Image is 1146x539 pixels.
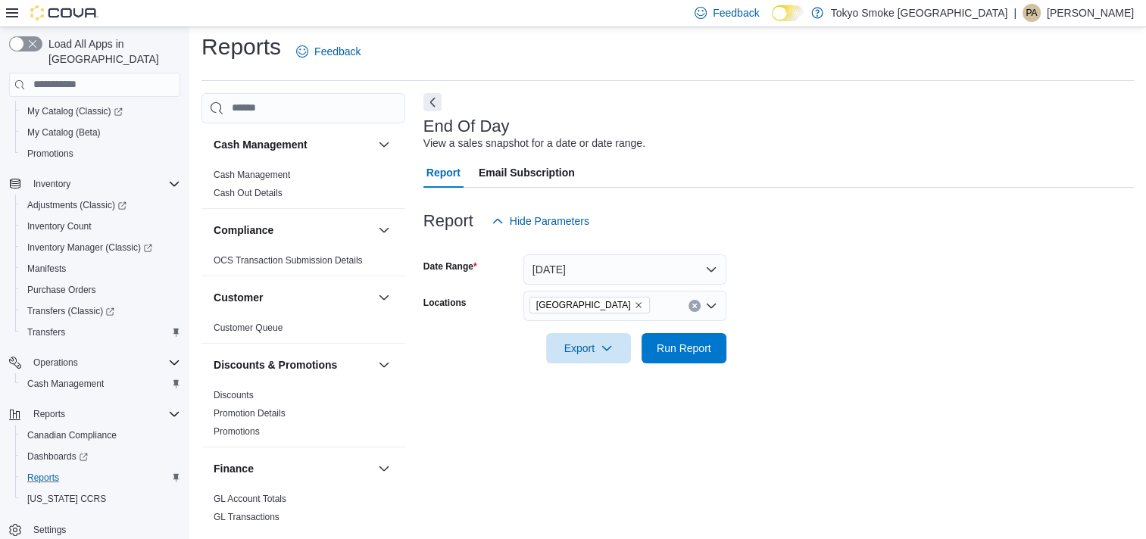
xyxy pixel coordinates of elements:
[657,341,711,356] span: Run Report
[214,461,254,476] h3: Finance
[21,490,112,508] a: [US_STATE] CCRS
[21,260,180,278] span: Manifests
[201,166,405,208] div: Cash Management
[30,5,98,20] img: Cova
[21,375,180,393] span: Cash Management
[201,319,405,343] div: Customer
[423,136,645,151] div: View a sales snapshot for a date or date range.
[21,323,71,341] a: Transfers
[21,217,98,235] a: Inventory Count
[33,524,66,536] span: Settings
[15,216,186,237] button: Inventory Count
[21,447,180,466] span: Dashboards
[21,426,180,444] span: Canadian Compliance
[201,386,405,447] div: Discounts & Promotions
[642,333,726,363] button: Run Report
[21,281,102,299] a: Purchase Orders
[15,122,186,143] button: My Catalog (Beta)
[546,333,631,363] button: Export
[27,354,180,372] span: Operations
[21,145,80,163] a: Promotions
[214,255,363,266] a: OCS Transaction Submission Details
[214,493,286,505] span: GL Account Totals
[214,408,286,419] a: Promotion Details
[21,469,65,487] a: Reports
[214,357,337,372] h3: Discounts & Promotions
[214,170,290,180] a: Cash Management
[523,254,726,285] button: [DATE]
[510,213,589,229] span: Hide Parameters
[21,447,94,466] a: Dashboards
[21,238,180,257] span: Inventory Manager (Classic)
[423,117,510,136] h3: End Of Day
[214,390,254,400] a: Discounts
[21,260,72,278] a: Manifests
[214,357,372,372] button: Discounts & Promotions
[214,494,286,504] a: GL Account Totals
[713,5,759,20] span: Feedback
[555,333,622,363] span: Export
[15,488,186,509] button: [US_STATE] CCRS
[214,187,283,199] span: Cash Out Details
[15,195,186,216] a: Adjustments (Classic)
[634,301,643,310] button: Remove Portage La Prairie from selection in this group
[27,220,92,232] span: Inventory Count
[3,173,186,195] button: Inventory
[42,36,180,67] span: Load All Apps in [GEOGRAPHIC_DATA]
[214,137,308,152] h3: Cash Management
[201,32,281,62] h1: Reports
[201,251,405,276] div: Compliance
[15,258,186,279] button: Manifests
[27,105,123,117] span: My Catalog (Classic)
[21,102,180,120] span: My Catalog (Classic)
[214,223,372,238] button: Compliance
[27,148,73,160] span: Promotions
[214,512,279,522] a: GL Transactions
[214,137,372,152] button: Cash Management
[15,322,186,343] button: Transfers
[486,206,595,236] button: Hide Parameters
[27,305,114,317] span: Transfers (Classic)
[1047,4,1134,22] p: [PERSON_NAME]
[214,425,260,438] span: Promotions
[27,175,180,193] span: Inventory
[27,429,117,441] span: Canadian Compliance
[15,467,186,488] button: Reports
[27,241,152,254] span: Inventory Manager (Classic)
[21,123,180,142] span: My Catalog (Beta)
[214,322,283,334] span: Customer Queue
[27,405,180,423] span: Reports
[529,297,650,313] span: Portage La Prairie
[214,223,273,238] h3: Compliance
[27,199,126,211] span: Adjustments (Classic)
[3,403,186,425] button: Reports
[201,490,405,532] div: Finance
[536,298,631,313] span: [GEOGRAPHIC_DATA]
[290,36,367,67] a: Feedback
[705,300,717,312] button: Open list of options
[214,322,283,333] a: Customer Queue
[214,188,283,198] a: Cash Out Details
[831,4,1008,22] p: Tokyo Smoke [GEOGRAPHIC_DATA]
[21,123,107,142] a: My Catalog (Beta)
[1026,4,1037,22] span: PA
[21,323,180,341] span: Transfers
[33,178,70,190] span: Inventory
[772,5,804,21] input: Dark Mode
[27,354,84,372] button: Operations
[689,300,701,312] button: Clear input
[27,126,101,139] span: My Catalog (Beta)
[1013,4,1016,22] p: |
[27,521,72,539] a: Settings
[375,460,393,478] button: Finance
[27,493,106,505] span: [US_STATE] CCRS
[214,290,263,305] h3: Customer
[27,175,77,193] button: Inventory
[33,408,65,420] span: Reports
[375,356,393,374] button: Discounts & Promotions
[21,238,158,257] a: Inventory Manager (Classic)
[375,288,393,307] button: Customer
[15,425,186,446] button: Canadian Compliance
[21,145,180,163] span: Promotions
[27,263,66,275] span: Manifests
